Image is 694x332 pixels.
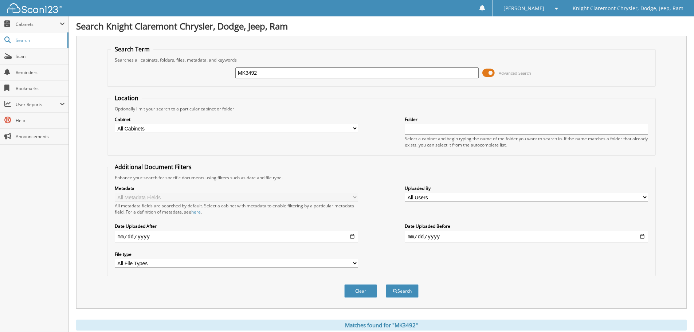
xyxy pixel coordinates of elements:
[115,203,358,215] div: All metadata fields are searched by default. Select a cabinet with metadata to enable filtering b...
[405,116,648,122] label: Folder
[16,53,65,59] span: Scan
[16,21,60,27] span: Cabinets
[111,106,652,112] div: Optionally limit your search to a particular cabinet or folder
[111,57,652,63] div: Searches all cabinets, folders, files, metadata, and keywords
[111,175,652,181] div: Enhance your search for specific documents using filters such as date and file type.
[115,231,358,242] input: start
[405,185,648,191] label: Uploaded By
[76,20,687,32] h1: Search Knight Claremont Chrysler, Dodge, Jeep, Ram
[191,209,201,215] a: here
[76,320,687,331] div: Matches found for "MK3492"
[405,223,648,229] label: Date Uploaded Before
[16,133,65,140] span: Announcements
[115,251,358,257] label: File type
[573,6,683,11] span: Knight Claremont Chrysler, Dodge, Jeep, Ram
[111,163,195,171] legend: Additional Document Filters
[405,231,648,242] input: end
[405,136,648,148] div: Select a cabinet and begin typing the name of the folder you want to search in. If the name match...
[16,69,65,75] span: Reminders
[111,94,142,102] legend: Location
[111,45,153,53] legend: Search Term
[16,37,64,43] span: Search
[386,284,419,298] button: Search
[115,116,358,122] label: Cabinet
[7,3,62,13] img: scan123-logo-white.svg
[499,70,531,76] span: Advanced Search
[16,85,65,91] span: Bookmarks
[115,223,358,229] label: Date Uploaded After
[16,117,65,124] span: Help
[503,6,544,11] span: [PERSON_NAME]
[344,284,377,298] button: Clear
[16,101,60,108] span: User Reports
[115,185,358,191] label: Metadata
